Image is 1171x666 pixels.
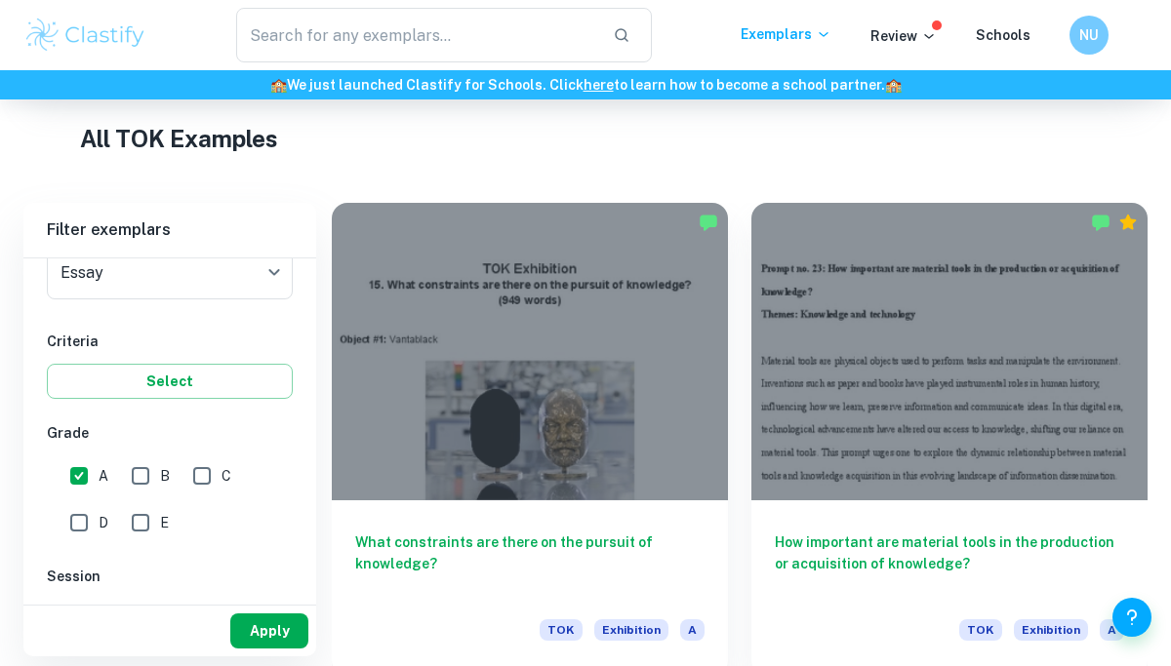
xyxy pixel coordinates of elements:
[160,512,169,533] span: E
[1091,213,1110,232] img: Marked
[99,465,108,487] span: A
[680,619,705,641] span: A
[885,77,902,93] span: 🏫
[270,77,287,93] span: 🏫
[47,245,293,299] div: Essay
[1070,16,1109,55] button: NU
[230,613,308,648] button: Apply
[236,8,597,62] input: Search for any exemplars...
[540,619,583,641] span: TOK
[584,77,614,93] a: here
[80,121,1092,156] h1: All TOK Examples
[594,619,668,641] span: Exhibition
[47,364,293,399] button: Select
[47,422,293,444] h6: Grade
[1078,24,1101,46] h6: NU
[4,74,1167,96] h6: We just launched Clastify for Schools. Click to learn how to become a school partner.
[775,531,1124,596] h6: How important are material tools in the production or acquisition of knowledge?
[222,465,231,487] span: C
[355,531,705,596] h6: What constraints are there on the pursuit of knowledge?
[870,25,937,47] p: Review
[1118,213,1138,232] div: Premium
[1100,619,1124,641] span: A
[1112,598,1151,637] button: Help and Feedback
[160,465,170,487] span: B
[699,213,718,232] img: Marked
[23,203,316,257] h6: Filter exemplars
[1014,619,1088,641] span: Exhibition
[741,23,831,45] p: Exemplars
[47,331,293,352] h6: Criteria
[959,619,1002,641] span: TOK
[976,27,1030,43] a: Schools
[23,16,147,55] img: Clastify logo
[47,566,293,587] h6: Session
[99,512,108,533] span: D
